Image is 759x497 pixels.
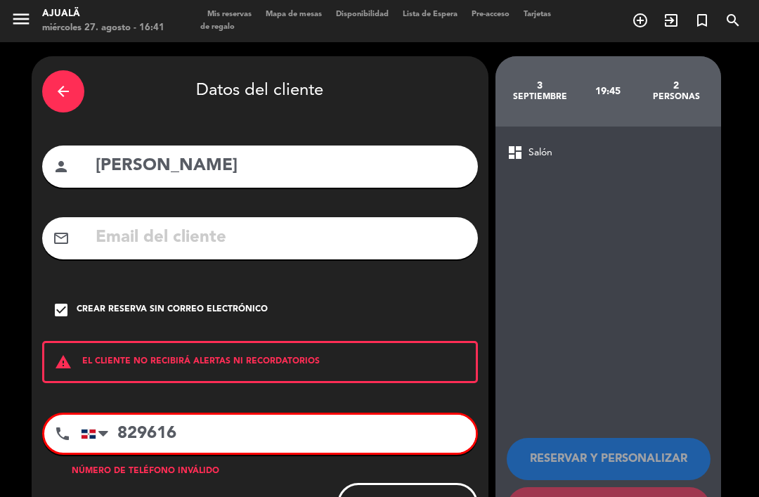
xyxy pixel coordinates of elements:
[687,8,718,32] span: Reserva especial
[642,91,711,103] div: personas
[663,12,680,29] i: exit_to_app
[725,12,741,29] i: search
[329,11,396,18] span: Disponibilidad
[656,8,687,32] span: WALK IN
[259,11,329,18] span: Mapa de mesas
[11,8,32,30] i: menu
[465,11,517,18] span: Pre-acceso
[396,11,465,18] span: Lista de Espera
[42,21,164,35] div: miércoles 27. agosto - 16:41
[11,8,32,34] button: menu
[506,91,574,103] div: septiembre
[506,80,574,91] div: 3
[625,8,656,32] span: RESERVAR MESA
[507,144,524,161] span: dashboard
[574,67,642,116] div: 19:45
[42,67,478,116] div: Datos del cliente
[55,83,72,100] i: arrow_back
[642,80,711,91] div: 2
[94,224,467,252] input: Email del cliente
[82,415,114,452] div: Dominican Republic (República Dominicana): +1
[507,438,711,480] button: RESERVAR Y PERSONALIZAR
[53,302,70,318] i: check_box
[42,341,478,383] div: EL CLIENTE NO RECIBIRÁ ALERTAS NI RECORDATORIOS
[632,12,649,29] i: add_circle_outline
[718,8,748,32] span: BUSCAR
[44,354,82,370] i: warning
[94,152,467,181] input: Nombre del cliente
[53,230,70,247] i: mail_outline
[528,145,552,161] span: Salón
[53,158,70,175] i: person
[200,11,259,18] span: Mis reservas
[81,415,476,453] input: Número de teléfono...
[42,465,478,479] div: Número de teléfono inválido
[42,7,164,21] div: Ajualä
[694,12,711,29] i: turned_in_not
[54,425,71,442] i: phone
[77,303,268,317] div: Crear reserva sin correo electrónico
